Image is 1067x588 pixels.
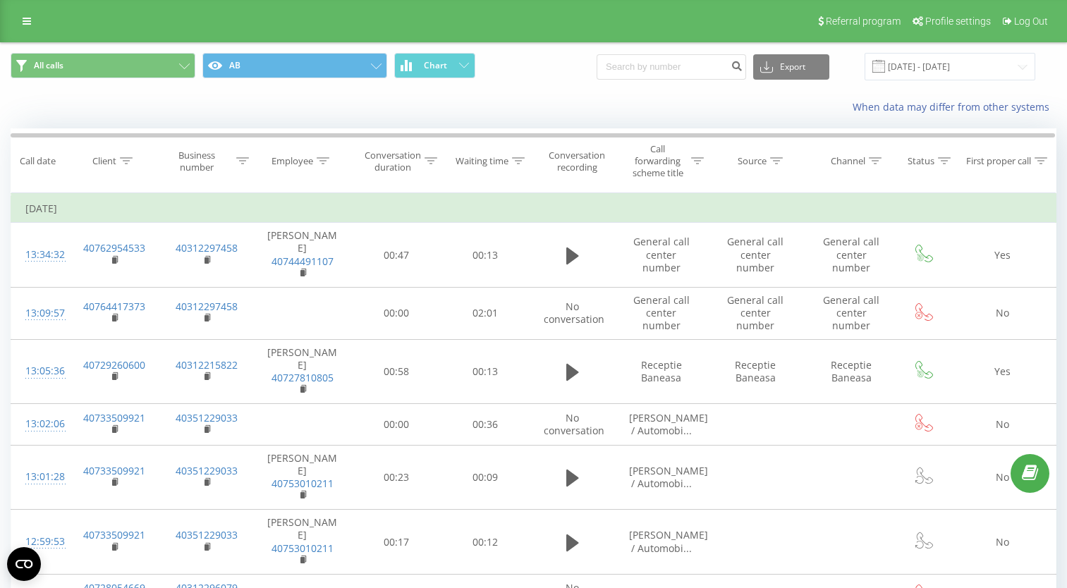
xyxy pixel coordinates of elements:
td: Receptie Baneasa [707,339,803,404]
td: 02:01 [441,288,530,340]
a: 40351229033 [176,528,238,541]
button: AB [202,53,387,78]
td: 00:47 [352,223,441,288]
td: General call center number [803,223,899,288]
button: Export [753,54,829,80]
span: Profile settings [925,16,991,27]
div: Channel [831,155,865,167]
button: Chart [394,53,475,78]
a: 40753010211 [272,541,334,555]
button: Open CMP widget [7,547,41,581]
div: 12:59:53 [25,528,54,556]
div: Conversation recording [542,149,611,173]
td: 00:12 [441,510,530,575]
div: Call date [20,155,56,167]
td: 00:00 [352,288,441,340]
td: [PERSON_NAME] [252,510,352,575]
a: 40351229033 [176,464,238,477]
td: Yes [949,223,1056,288]
div: 13:34:32 [25,241,54,269]
td: [PERSON_NAME] [252,339,352,404]
div: 13:05:36 [25,357,54,385]
div: Conversation duration [365,149,421,173]
div: Source [738,155,767,167]
a: 40744491107 [272,255,334,268]
td: 00:58 [352,339,441,404]
span: No conversation [544,300,604,326]
td: General call center number [615,288,707,340]
td: 00:09 [441,445,530,510]
td: No [949,445,1056,510]
div: Status [908,155,934,167]
td: No [949,510,1056,575]
a: 40351229033 [176,411,238,424]
a: 40312297458 [176,300,238,313]
td: 00:13 [441,223,530,288]
a: 40729260600 [83,358,145,372]
div: Call forwarding scheme title [628,143,688,179]
div: First proper call [966,155,1031,167]
td: [DATE] [11,195,1056,223]
a: 40762954533 [83,241,145,255]
a: 40727810805 [272,371,334,384]
td: General call center number [707,288,803,340]
td: 00:00 [352,404,441,445]
span: Log Out [1014,16,1048,27]
a: 40733509921 [83,411,145,424]
td: 00:36 [441,404,530,445]
td: Yes [949,339,1056,404]
td: 00:13 [441,339,530,404]
a: 40764417373 [83,300,145,313]
td: [PERSON_NAME] [252,445,352,510]
a: 40312215822 [176,358,238,372]
a: 40733509921 [83,464,145,477]
div: Business number [160,149,233,173]
td: No [949,404,1056,445]
div: 13:01:28 [25,463,54,491]
a: 40312297458 [176,241,238,255]
td: General call center number [803,288,899,340]
td: General call center number [615,223,707,288]
div: 13:02:06 [25,410,54,438]
span: Referral program [826,16,901,27]
td: No [949,288,1056,340]
span: All calls [34,60,63,71]
td: Receptie Baneasa [615,339,707,404]
button: All calls [11,53,195,78]
input: Search by number [597,54,746,80]
span: [PERSON_NAME] / Automobi... [629,411,708,437]
td: [PERSON_NAME] [252,223,352,288]
span: No conversation [544,411,604,437]
td: 00:23 [352,445,441,510]
span: Chart [424,61,447,71]
td: Receptie Baneasa [803,339,899,404]
a: 40753010211 [272,477,334,490]
span: [PERSON_NAME] / Automobi... [629,464,708,490]
a: When data may differ from other systems [853,100,1056,114]
span: [PERSON_NAME] / Automobi... [629,528,708,554]
iframe: Intercom live chat [1019,508,1053,542]
div: Client [92,155,116,167]
a: 40733509921 [83,528,145,541]
div: Employee [272,155,313,167]
div: Waiting time [456,155,508,167]
td: 00:17 [352,510,441,575]
div: 13:09:57 [25,300,54,327]
td: General call center number [707,223,803,288]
